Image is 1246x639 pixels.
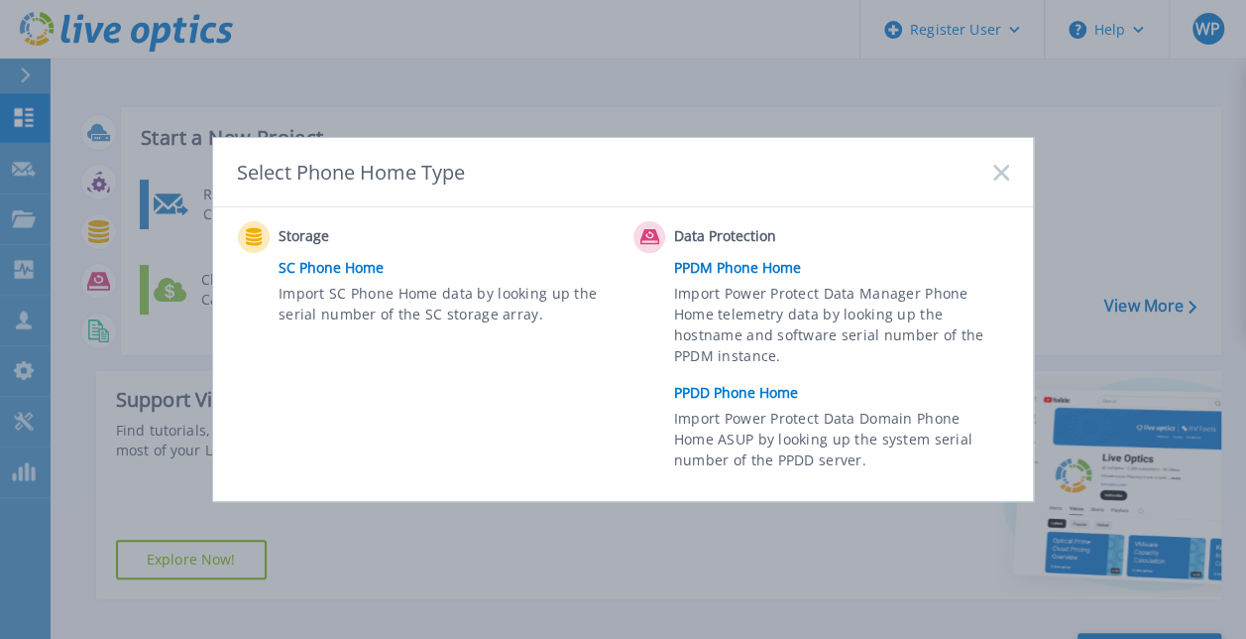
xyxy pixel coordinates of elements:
span: Import SC Phone Home data by looking up the serial number of the SC storage array. [279,283,609,328]
a: SC Phone Home [279,253,623,283]
a: PPDD Phone Home [674,378,1019,408]
div: Select Phone Home Type [237,159,467,186]
span: Import Power Protect Data Manager Phone Home telemetry data by looking up the hostname and softwa... [674,283,1004,374]
span: Storage [279,225,476,249]
span: Import Power Protect Data Domain Phone Home ASUP by looking up the system serial number of the PP... [674,408,1004,476]
a: PPDM Phone Home [674,253,1019,283]
span: Data Protection [674,225,871,249]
